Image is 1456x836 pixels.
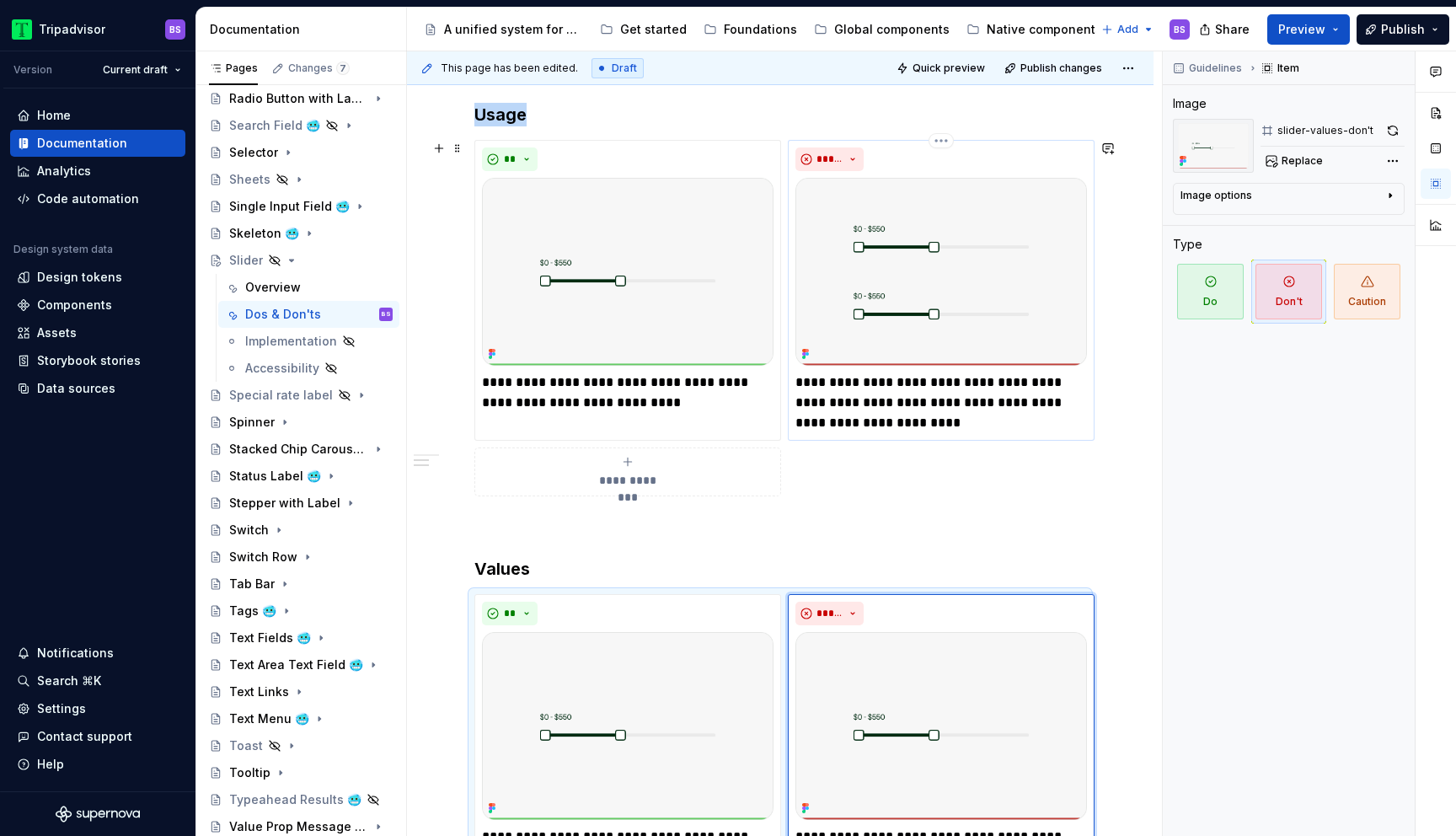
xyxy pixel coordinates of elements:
a: Spinner [202,409,399,436]
div: Design tokens [37,269,122,286]
a: Tab Bar [202,571,399,598]
div: Tab Bar [229,576,275,592]
span: Publish changes [1020,62,1102,75]
span: This page has been edited. [441,62,578,75]
a: Switch [202,517,399,544]
div: Overview [245,279,301,296]
div: Data sources [37,380,115,397]
a: Text Fields 🥶 [202,624,399,651]
span: Current draft [103,63,168,77]
a: Components [10,292,185,319]
div: Image [1173,95,1207,112]
div: BS [382,306,391,323]
div: Changes [288,62,350,75]
button: Search ⌘K [10,667,185,694]
a: Search Field 🥶 [202,112,399,139]
a: Skeleton 🥶 [202,220,399,247]
div: Search ⌘K [37,673,101,689]
a: Dos & Don'tsBS [218,301,399,328]
a: Single Input Field 🥶 [202,193,399,220]
div: Type [1173,236,1202,253]
div: Tags 🥶 [229,603,276,619]
div: Stacked Chip Carousel 🥶 [229,441,368,458]
div: A unified system for every journey. [444,21,583,38]
a: Toast [202,732,399,759]
div: Search Field 🥶 [229,117,320,134]
img: b074716c-87c3-4a09-ae88-3caee42e12f0.png [795,178,1087,366]
div: Stepper with Label [229,495,340,512]
div: Native components [987,21,1102,38]
a: Slider [202,247,399,274]
a: Text Menu 🥶 [202,705,399,732]
a: Get started [593,16,693,43]
div: Skeleton 🥶 [229,225,299,242]
a: Native components [960,16,1109,43]
div: Text Area Text Field 🥶 [229,656,363,673]
a: Text Links [202,678,399,705]
div: Toast [229,737,263,754]
a: Implementation [218,328,399,355]
div: Notifications [37,645,114,662]
button: Current draft [95,58,189,82]
button: Don't [1251,260,1326,324]
a: Text Area Text Field 🥶 [202,651,399,678]
div: Storybook stories [37,352,141,369]
a: Global components [807,16,956,43]
button: Contact support [10,723,185,750]
div: Documentation [210,21,399,38]
div: Pages [209,62,258,75]
button: Notifications [10,640,185,667]
div: Slider [229,252,263,269]
a: Accessibility [218,355,399,382]
div: Version [13,63,52,77]
button: TripadvisorBS [3,11,192,47]
div: Text Fields 🥶 [229,630,311,646]
a: Assets [10,319,185,346]
div: slider-values-don't [1277,124,1373,137]
div: Documentation [37,135,127,152]
a: Tags 🥶 [202,598,399,624]
span: Guidelines [1189,62,1242,75]
div: Single Input Field 🥶 [229,198,350,215]
a: Special rate label [202,382,399,409]
span: Do [1177,264,1244,319]
div: BS [169,23,181,36]
a: Data sources [10,375,185,402]
button: Quick preview [891,56,993,80]
div: Dos & Don'ts [245,306,321,323]
a: Stepper with Label [202,490,399,517]
span: Caution [1334,264,1400,319]
div: Get started [620,21,687,38]
button: Image options [1180,189,1397,209]
div: Foundations [724,21,797,38]
div: Home [37,107,71,124]
div: Status Label 🥶 [229,468,321,485]
span: Draft [612,62,637,75]
div: Implementation [245,333,337,350]
button: Replace [1261,149,1330,173]
button: Guidelines [1168,56,1250,80]
button: Help [10,751,185,778]
span: Share [1215,21,1250,38]
h3: Usage [474,103,1086,126]
span: Don't [1255,264,1322,319]
button: Preview [1267,14,1350,45]
button: Publish [1357,14,1449,45]
a: Radio Button with Label [202,85,399,112]
a: A unified system for every journey. [417,16,590,43]
div: Help [37,756,64,773]
div: Accessibility [245,360,319,377]
div: Page tree [417,13,1093,46]
div: Special rate label [229,387,333,404]
div: Code automation [37,190,139,207]
div: Global components [834,21,950,38]
a: Code automation [10,185,185,212]
div: Assets [37,324,77,341]
h3: Values [474,557,1086,581]
div: Image options [1180,189,1252,202]
a: Design tokens [10,264,185,291]
button: Caution [1330,260,1405,324]
a: Analytics [10,158,185,185]
a: Status Label 🥶 [202,463,399,490]
span: 7 [336,62,350,75]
